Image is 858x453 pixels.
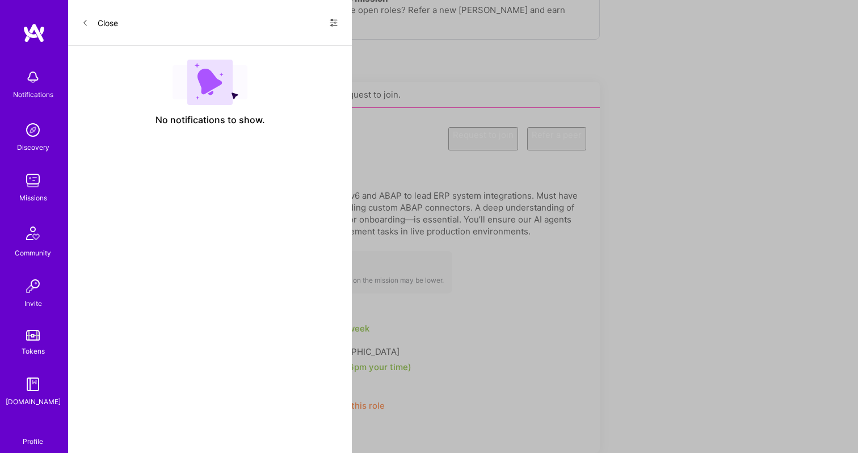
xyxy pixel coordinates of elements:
[22,345,45,357] div: Tokens
[24,297,42,309] div: Invite
[22,119,44,141] img: discovery
[19,192,47,204] div: Missions
[22,169,44,192] img: teamwork
[22,275,44,297] img: Invite
[155,114,265,126] span: No notifications to show.
[6,396,61,408] div: [DOMAIN_NAME]
[22,373,44,396] img: guide book
[173,60,247,105] img: empty
[19,423,47,446] a: Profile
[23,23,45,43] img: logo
[15,247,51,259] div: Community
[13,89,53,100] div: Notifications
[26,330,40,341] img: tokens
[82,14,118,32] button: Close
[17,141,49,153] div: Discovery
[19,220,47,247] img: Community
[23,435,43,446] div: Profile
[22,66,44,89] img: bell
